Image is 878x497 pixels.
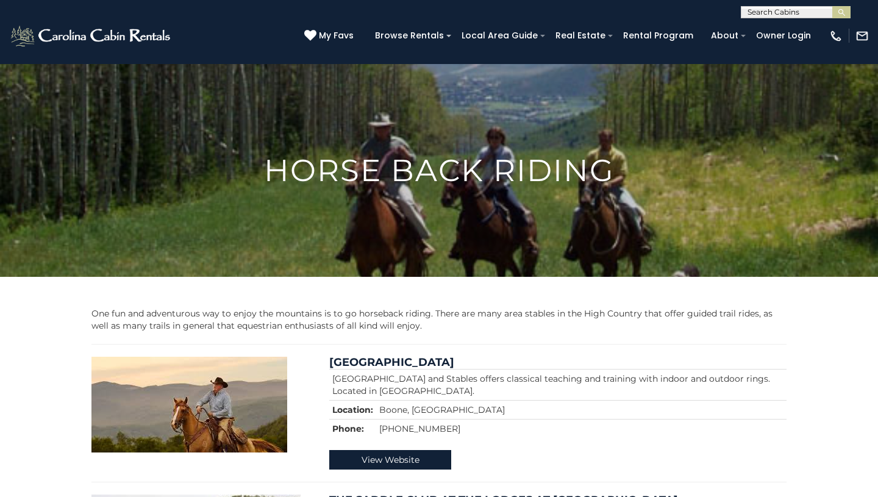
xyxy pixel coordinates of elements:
td: [GEOGRAPHIC_DATA] and Stables offers classical teaching and training with indoor and outdoor ring... [329,369,787,400]
span: My Favs [319,29,354,42]
img: White-1-2.png [9,24,174,48]
img: phone-regular-white.png [829,29,843,43]
a: [GEOGRAPHIC_DATA] [329,356,454,369]
a: Owner Login [750,26,817,45]
strong: Phone: [332,423,364,434]
a: View Website [329,450,451,470]
td: Boone, [GEOGRAPHIC_DATA] [376,400,787,419]
td: [PHONE_NUMBER] [376,419,787,438]
a: Rental Program [617,26,699,45]
p: One fun and adventurous way to enjoy the mountains is to go horseback riding. There are many area... [91,307,787,332]
strong: Location: [332,404,373,415]
a: Browse Rentals [369,26,450,45]
a: My Favs [304,29,357,43]
a: About [705,26,744,45]
a: Local Area Guide [455,26,544,45]
img: New River Ranch [91,357,287,452]
img: mail-regular-white.png [855,29,869,43]
a: Real Estate [549,26,612,45]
